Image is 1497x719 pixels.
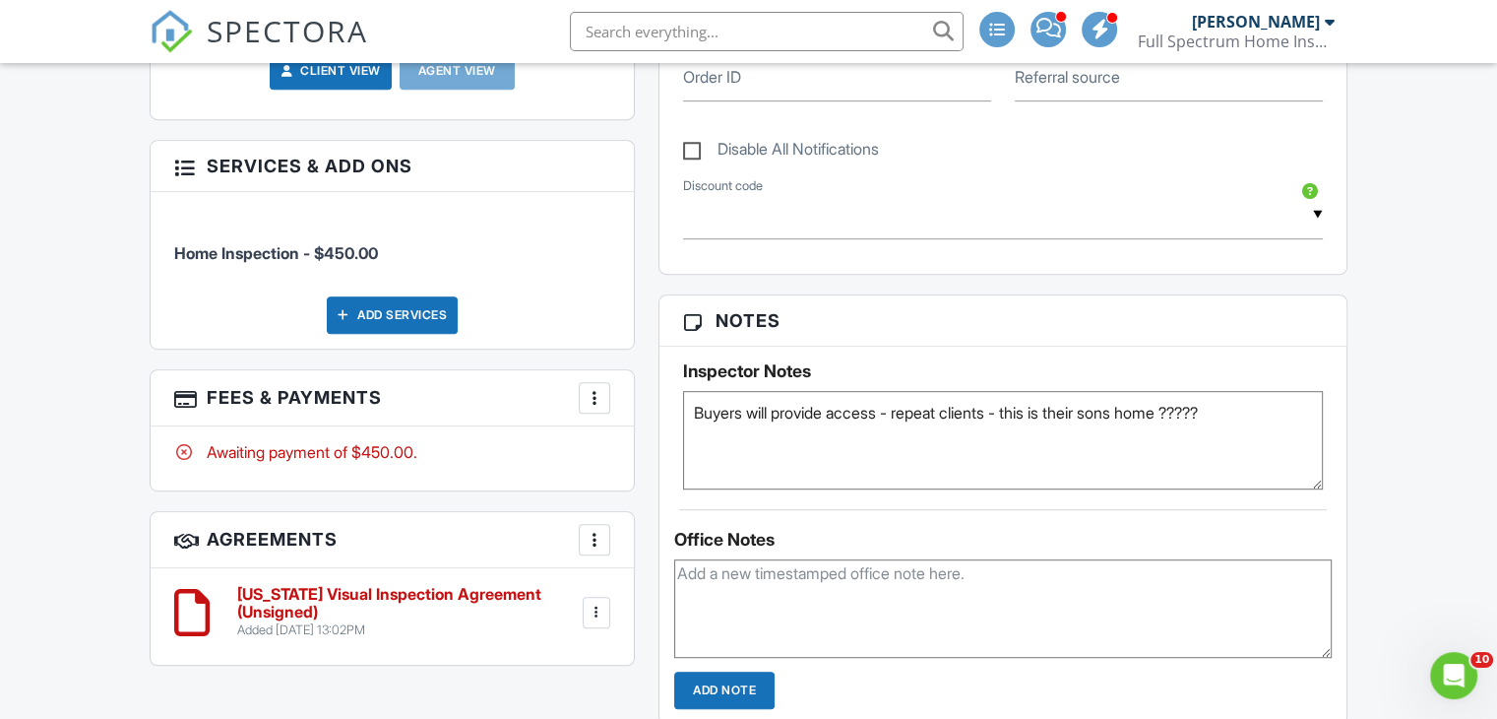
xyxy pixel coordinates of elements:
[683,361,1323,381] h5: Inspector Notes
[151,141,634,192] h3: Services & Add ons
[1015,66,1120,88] label: Referral source
[1138,32,1335,51] div: Full Spectrum Home Inspectors
[1192,12,1320,32] div: [PERSON_NAME]
[674,530,1332,550] div: Office Notes
[327,296,458,334] div: Add Services
[237,586,579,638] a: [US_STATE] Visual Inspection Agreement (Unsigned) Added [DATE] 13:02PM
[674,672,775,709] input: Add Note
[174,441,610,463] div: Awaiting payment of $450.00.
[683,66,741,88] label: Order ID
[683,177,763,195] label: Discount code
[150,27,368,68] a: SPECTORA
[683,140,879,164] label: Disable All Notifications
[151,512,634,568] h3: Agreements
[174,243,378,263] span: Home Inspection - $450.00
[237,586,579,621] h6: [US_STATE] Visual Inspection Agreement (Unsigned)
[174,207,610,280] li: Service: Home Inspection
[207,10,368,51] span: SPECTORA
[1430,652,1477,699] iframe: Intercom live chat
[659,295,1346,347] h3: Notes
[237,622,579,638] div: Added [DATE] 13:02PM
[150,10,193,53] img: The Best Home Inspection Software - Spectora
[1470,652,1493,668] span: 10
[570,12,964,51] input: Search everything...
[151,370,634,426] h3: Fees & Payments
